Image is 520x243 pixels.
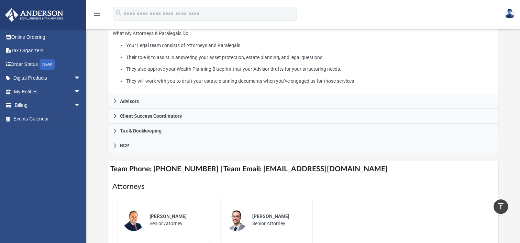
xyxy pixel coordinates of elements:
[120,128,162,133] span: Tax & Bookkeeping
[5,99,91,112] a: Billingarrow_drop_down
[74,85,88,99] span: arrow_drop_down
[74,99,88,113] span: arrow_drop_down
[252,213,289,219] span: [PERSON_NAME]
[3,8,65,22] img: Anderson Advisors Platinum Portal
[126,53,493,62] li: Their role is to assist in answering your asset protection, estate planning, and legal questions.
[5,44,91,58] a: Tax Organizers
[40,59,55,70] div: NEW
[120,99,139,104] span: Advisors
[247,208,308,232] div: Senior Attorney
[126,65,493,73] li: They also approve your Wealth Planning Blueprint that your Advisor drafts for your structuring ne...
[108,161,498,177] h4: Team Phone: [PHONE_NUMBER] | Team Email: [EMAIL_ADDRESS][DOMAIN_NAME]
[108,124,498,138] a: Tax & Bookkeeping
[123,209,145,231] img: thumbnail
[5,85,91,99] a: My Entitiesarrow_drop_down
[93,10,101,18] i: menu
[113,29,493,85] p: What My Attorneys & Paralegals Do:
[5,57,91,71] a: Order StatusNEW
[108,94,498,109] a: Advisors
[5,30,91,44] a: Online Ordering
[497,202,505,210] i: vertical_align_top
[505,9,515,19] img: User Pic
[126,41,493,50] li: Your Legal team consists of Attorneys and Paralegals.
[120,143,129,148] span: BCP
[93,13,101,18] a: menu
[120,114,182,118] span: Client Success Coordinators
[5,71,91,85] a: Digital Productsarrow_drop_down
[225,209,247,231] img: thumbnail
[5,112,91,126] a: Events Calendar
[145,208,205,232] div: Senior Attorney
[115,9,122,17] i: search
[108,109,498,124] a: Client Success Coordinators
[108,138,498,153] a: BCP
[150,213,187,219] span: [PERSON_NAME]
[494,199,508,214] a: vertical_align_top
[126,77,493,85] li: They will work with you to draft your estate planning documents when you’ve engaged us for those ...
[74,71,88,85] span: arrow_drop_down
[108,24,498,94] div: Attorneys & Paralegals
[112,182,494,192] h1: Attorneys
